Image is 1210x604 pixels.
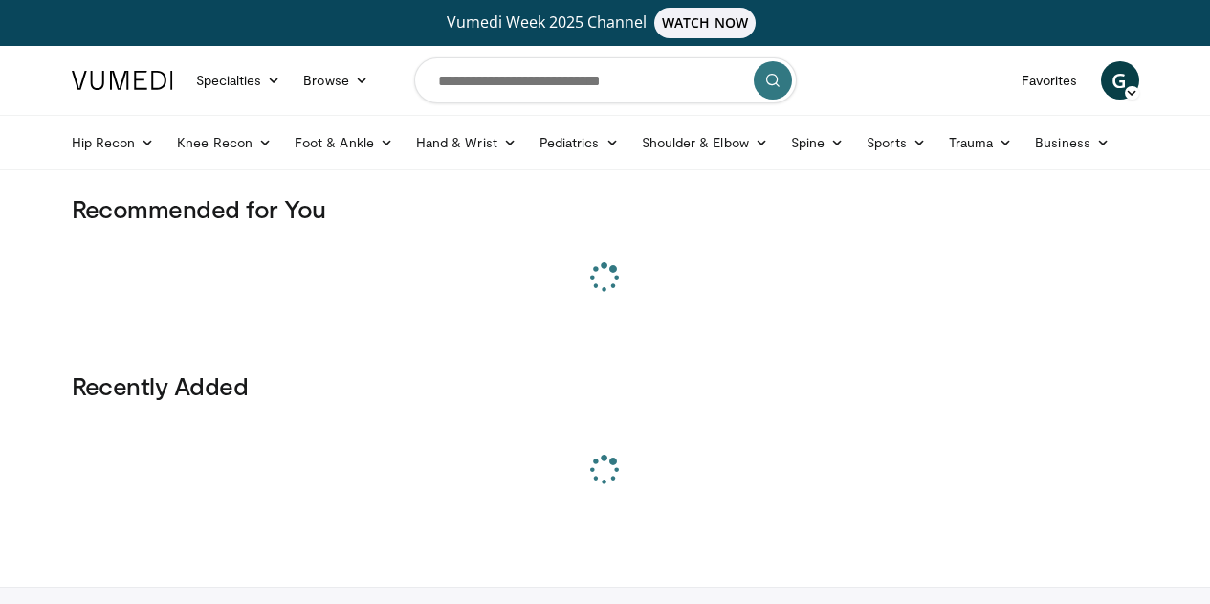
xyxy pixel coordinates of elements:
img: VuMedi Logo [72,71,173,90]
a: Sports [855,123,937,162]
a: Business [1023,123,1121,162]
a: Pediatrics [528,123,630,162]
a: Foot & Ankle [283,123,405,162]
a: Vumedi Week 2025 ChannelWATCH NOW [75,8,1136,38]
a: Shoulder & Elbow [630,123,780,162]
a: Hip Recon [60,123,166,162]
a: Knee Recon [165,123,283,162]
a: Specialties [185,61,293,100]
input: Search topics, interventions [414,57,797,103]
span: WATCH NOW [654,8,756,38]
a: Favorites [1010,61,1089,100]
h3: Recently Added [72,370,1139,401]
a: Trauma [937,123,1024,162]
h3: Recommended for You [72,193,1139,224]
a: Browse [292,61,380,100]
a: G [1101,61,1139,100]
a: Spine [780,123,855,162]
a: Hand & Wrist [405,123,528,162]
